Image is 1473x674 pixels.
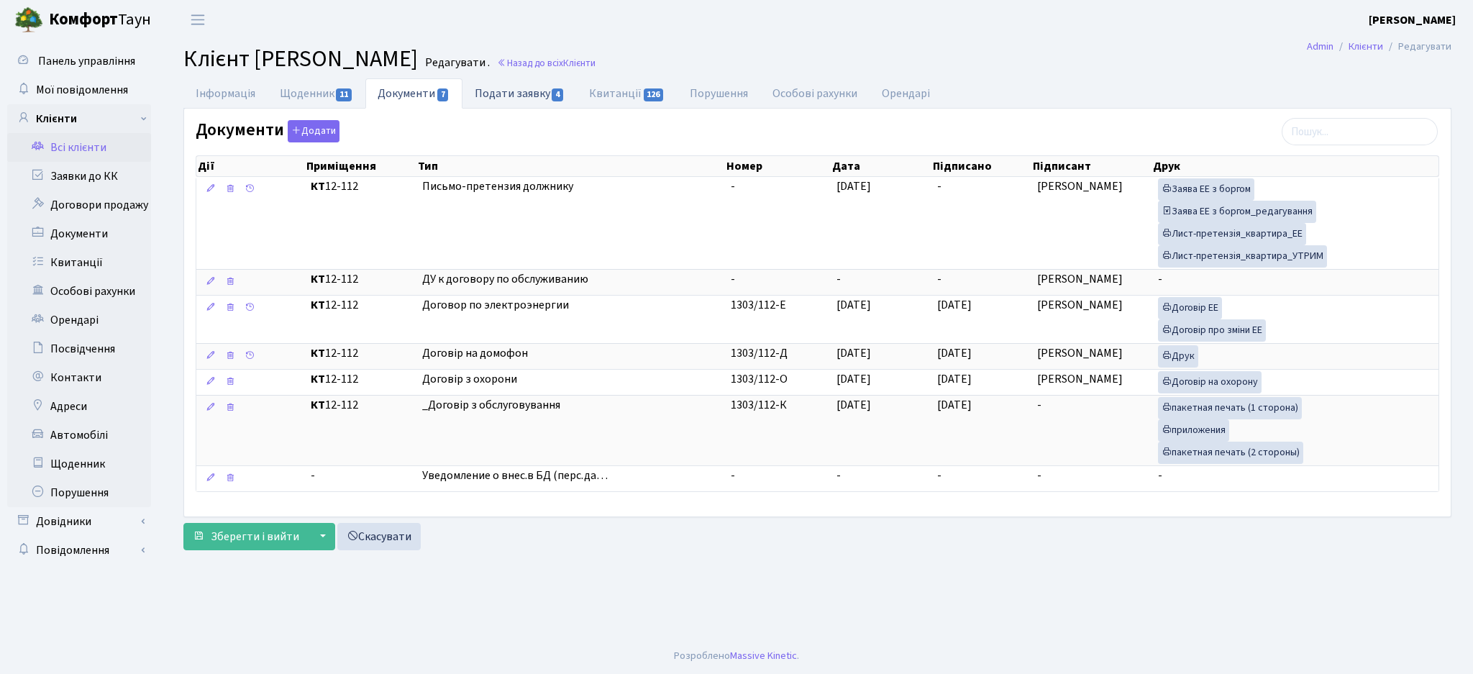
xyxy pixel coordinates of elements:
a: Мої повідомлення [7,76,151,104]
label: Документи [196,120,339,142]
a: Довідники [7,507,151,536]
a: Скасувати [337,523,421,550]
span: 11 [336,88,352,101]
a: Квитанції [577,78,677,109]
span: 1303/112-Е [731,297,786,313]
img: logo.png [14,6,43,35]
span: Договір на домофон [422,345,719,362]
a: Заява ЕЕ з боргом_редагування [1158,201,1316,223]
span: - [1158,271,1162,287]
span: 12-112 [311,178,411,195]
span: 1303/112-Д [731,345,788,361]
span: [DATE] [937,297,972,313]
span: [PERSON_NAME] [1037,345,1123,361]
a: Квитанції [7,248,151,277]
a: Заявки до КК [7,162,151,191]
a: Орендарі [7,306,151,334]
span: Зберегти і вийти [211,529,299,545]
span: - [836,468,841,483]
a: Клієнти [7,104,151,133]
a: Контакти [7,363,151,392]
span: - [937,271,941,287]
th: Приміщення [305,156,416,176]
a: Посвідчення [7,334,151,363]
a: приложения [1158,419,1229,442]
span: [DATE] [836,371,871,387]
a: Додати [284,118,339,143]
a: Повідомлення [7,536,151,565]
span: [PERSON_NAME] [1037,178,1123,194]
span: [DATE] [937,397,972,413]
a: Договори продажу [7,191,151,219]
nav: breadcrumb [1285,32,1473,62]
th: Номер [725,156,831,176]
span: [DATE] [937,371,972,387]
span: Договір з охорони [422,371,719,388]
span: 1303/112-К [731,397,787,413]
a: Подати заявку [462,78,577,108]
a: Договір на охорону [1158,371,1262,393]
b: КТ [311,397,325,413]
input: Пошук... [1282,118,1438,145]
th: Дата [831,156,931,176]
a: пакетная печать (2 стороны) [1158,442,1303,464]
a: Назад до всіхКлієнти [497,56,596,70]
b: КТ [311,178,325,194]
span: [PERSON_NAME] [1037,271,1123,287]
span: [DATE] [836,178,871,194]
b: КТ [311,297,325,313]
span: 12-112 [311,297,411,314]
span: [PERSON_NAME] [1037,297,1123,313]
span: Письмо-претензия должнику [422,178,719,195]
span: - [937,468,941,483]
small: Редагувати . [422,56,490,70]
span: [DATE] [836,297,871,313]
a: Клієнти [1349,39,1383,54]
a: Порушення [678,78,760,109]
span: - [1037,468,1041,483]
span: [DATE] [836,397,871,413]
span: 12-112 [311,397,411,414]
li: Редагувати [1383,39,1451,55]
a: Особові рахунки [760,78,870,109]
a: Всі клієнти [7,133,151,162]
b: [PERSON_NAME] [1369,12,1456,28]
span: 12-112 [311,271,411,288]
a: Лист-претензія_квартира_УТРИМ [1158,245,1327,268]
a: Лист-претензія_квартира_ЕЕ [1158,223,1306,245]
a: [PERSON_NAME] [1369,12,1456,29]
span: Мої повідомлення [36,82,128,98]
a: Автомобілі [7,421,151,450]
span: - [311,468,411,484]
span: 126 [644,88,664,101]
b: КТ [311,345,325,361]
span: - [731,271,735,287]
a: Щоденник [268,78,365,109]
span: - [731,468,735,483]
a: пакетная печать (1 сторона) [1158,397,1302,419]
a: Панель управління [7,47,151,76]
span: 12-112 [311,371,411,388]
a: Admin [1307,39,1333,54]
button: Переключити навігацію [180,8,216,32]
span: 4 [552,88,563,101]
a: Заява ЕЕ з боргом [1158,178,1254,201]
th: Тип [416,156,724,176]
a: Адреси [7,392,151,421]
span: Панель управління [38,53,135,69]
b: КТ [311,271,325,287]
a: Щоденник [7,450,151,478]
span: Клієнти [563,56,596,70]
span: [DATE] [836,345,871,361]
span: Договор по электроэнергии [422,297,719,314]
span: 12-112 [311,345,411,362]
th: Підписано [931,156,1031,176]
a: Документи [7,219,151,248]
a: Договір про зміни ЕЕ [1158,319,1266,342]
a: Друк [1158,345,1198,368]
b: КТ [311,371,325,387]
span: _Договір з обслуговування [422,397,719,414]
a: Massive Kinetic [730,648,797,663]
span: [DATE] [937,345,972,361]
a: Документи [365,78,462,109]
